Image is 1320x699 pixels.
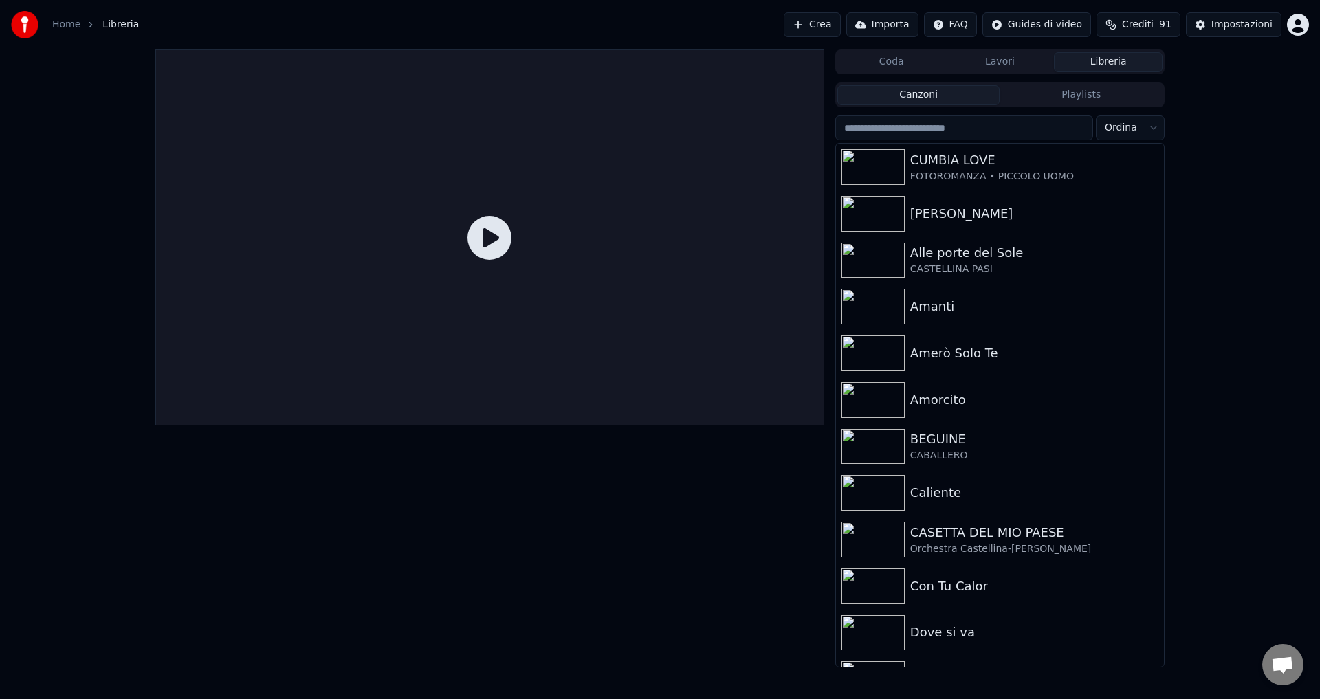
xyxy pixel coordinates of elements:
div: BEGUINE [910,430,1158,449]
button: Importa [846,12,918,37]
div: Aprire la chat [1262,644,1303,685]
button: Coda [837,52,946,72]
span: Ordina [1105,121,1137,135]
div: Impostazioni [1211,18,1273,32]
button: Crediti91 [1097,12,1180,37]
div: [PERSON_NAME] [910,204,1158,223]
img: youka [11,11,38,38]
nav: breadcrumb [52,18,139,32]
div: CASETTA DEL MIO PAESE [910,523,1158,542]
button: FAQ [924,12,977,37]
div: Amanti [910,297,1158,316]
button: Guides di video [982,12,1091,37]
button: Crea [784,12,840,37]
span: 91 [1159,18,1171,32]
div: FOTOROMANZA • PICCOLO UOMO [910,170,1158,184]
div: Alle porte del Sole [910,243,1158,263]
div: CABALLERO [910,449,1158,463]
div: Con Tu Calor [910,577,1158,596]
button: Impostazioni [1186,12,1281,37]
div: CASTELLINA PASI [910,263,1158,276]
div: CUMBIA LOVE [910,151,1158,170]
div: Amerò Solo Te [910,344,1158,363]
span: Crediti [1122,18,1154,32]
div: Amorcito [910,390,1158,410]
button: Canzoni [837,85,1000,105]
a: Home [52,18,80,32]
div: Orchestra Castellina-[PERSON_NAME] [910,542,1158,556]
button: Lavori [946,52,1055,72]
span: Libreria [102,18,139,32]
button: Playlists [1000,85,1163,105]
div: Caliente [910,483,1158,502]
button: Libreria [1054,52,1163,72]
div: Dove si va [910,623,1158,642]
